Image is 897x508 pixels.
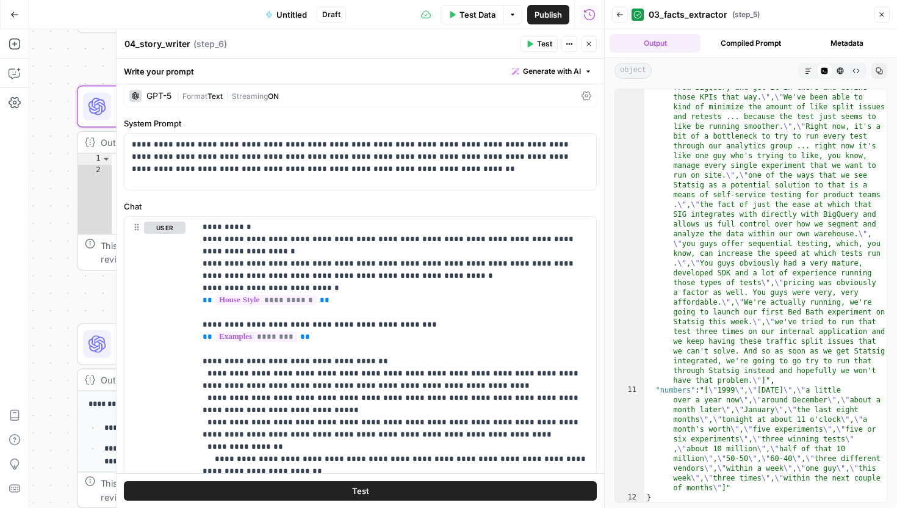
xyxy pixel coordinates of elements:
button: Metadata [801,34,892,53]
div: GPT-5 [146,92,171,100]
span: Text [207,92,223,101]
span: object [614,63,652,79]
label: System Prompt [124,117,597,129]
div: 11 [615,385,644,493]
span: Test Data [459,9,495,21]
span: Untitled [276,9,307,21]
textarea: 04_story_writer [124,38,190,50]
span: | [176,89,182,101]
div: This output is too large & has been abbreviated for review. to view the full content. [101,476,340,504]
button: Test Data [441,5,503,24]
span: ON [268,92,279,101]
button: Compiled Prompt [705,34,796,53]
span: ( step_5 ) [732,9,760,20]
span: ( step_6 ) [193,38,227,50]
button: Output [610,34,701,53]
div: This output is too large & has been abbreviated for review. to view the full content. [101,238,340,266]
span: Toggle code folding, rows 1 through 7 [101,154,111,165]
div: LLM · GPT-503_facts_extractorStep 5Output{ "company_overview":"Senior director of product over al... [77,85,347,270]
div: 12 [615,493,644,503]
span: Test [352,485,369,497]
button: Untitled [258,5,314,24]
button: Publish [527,5,569,24]
span: Test [537,38,552,49]
div: 2 [78,165,112,449]
span: Generate with AI [523,66,581,77]
span: Format [182,92,207,101]
div: Output [101,373,300,387]
span: Streaming [232,92,268,101]
label: Chat [124,200,597,212]
div: Write your prompt [117,59,604,84]
button: Test [521,36,558,52]
div: 1 [78,154,112,165]
span: 03_facts_extractor [649,9,727,21]
button: Generate with AI [507,64,597,79]
button: Test [124,481,597,501]
span: Publish [535,9,562,21]
div: Output [101,136,300,150]
button: user [144,222,186,234]
span: | [223,89,232,101]
span: Draft [322,9,340,20]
